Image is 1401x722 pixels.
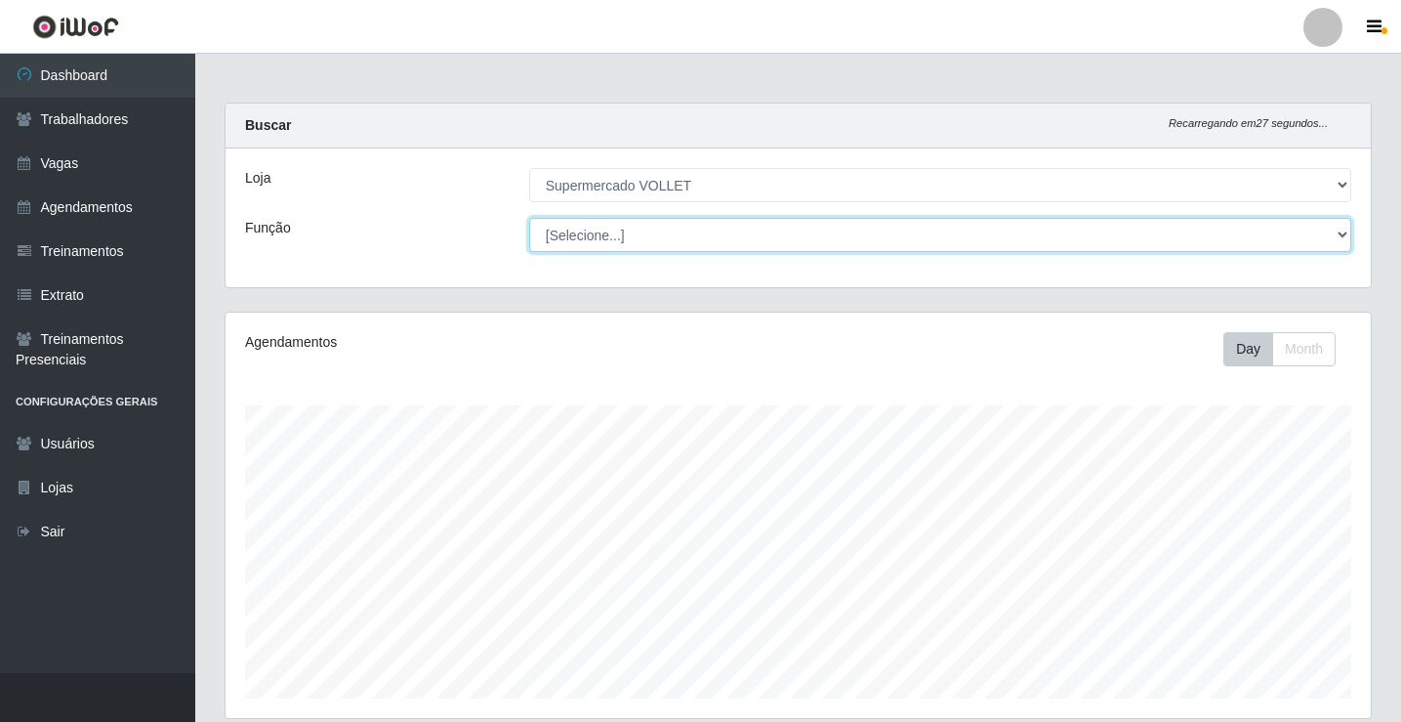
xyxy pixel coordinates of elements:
img: CoreUI Logo [32,15,119,39]
i: Recarregando em 27 segundos... [1169,117,1328,129]
div: Agendamentos [245,332,689,353]
div: Toolbar with button groups [1223,332,1351,366]
div: First group [1223,332,1336,366]
button: Day [1223,332,1273,366]
strong: Buscar [245,117,291,133]
label: Função [245,218,291,238]
label: Loja [245,168,270,189]
button: Month [1272,332,1336,366]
